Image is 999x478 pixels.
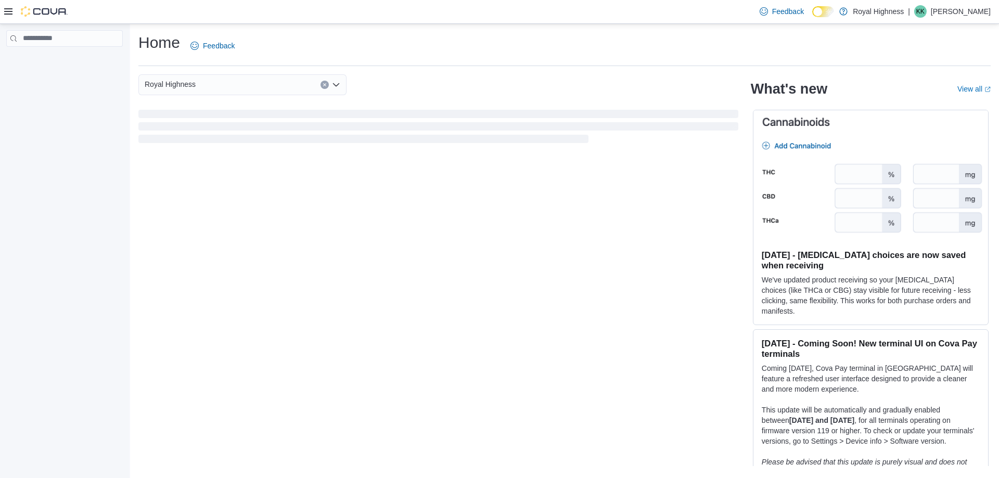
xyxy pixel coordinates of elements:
[755,1,808,22] a: Feedback
[812,6,834,17] input: Dark Mode
[853,5,904,18] p: Royal Highness
[914,5,927,18] div: Kiyah King
[762,405,980,446] p: This update will be automatically and gradually enabled between , for all terminals operating on ...
[762,250,980,270] h3: [DATE] - [MEDICAL_DATA] choices are now saved when receiving
[762,338,980,359] h3: [DATE] - Coming Soon! New terminal UI on Cova Pay terminals
[145,78,196,91] span: Royal Highness
[762,275,980,316] p: We've updated product receiving so your [MEDICAL_DATA] choices (like THCa or CBG) stay visible fo...
[762,363,980,394] p: Coming [DATE], Cova Pay terminal in [GEOGRAPHIC_DATA] will feature a refreshed user interface des...
[332,81,340,89] button: Open list of options
[812,17,813,18] span: Dark Mode
[772,6,804,17] span: Feedback
[751,81,827,97] h2: What's new
[321,81,329,89] button: Clear input
[931,5,991,18] p: [PERSON_NAME]
[186,35,239,56] a: Feedback
[908,5,910,18] p: |
[138,32,180,53] h1: Home
[138,112,738,145] span: Loading
[762,458,967,476] em: Please be advised that this update is purely visual and does not impact payment functionality.
[984,86,991,93] svg: External link
[21,6,68,17] img: Cova
[916,5,925,18] span: KK
[203,41,235,51] span: Feedback
[789,416,854,424] strong: [DATE] and [DATE]
[6,49,123,74] nav: Complex example
[957,85,991,93] a: View allExternal link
